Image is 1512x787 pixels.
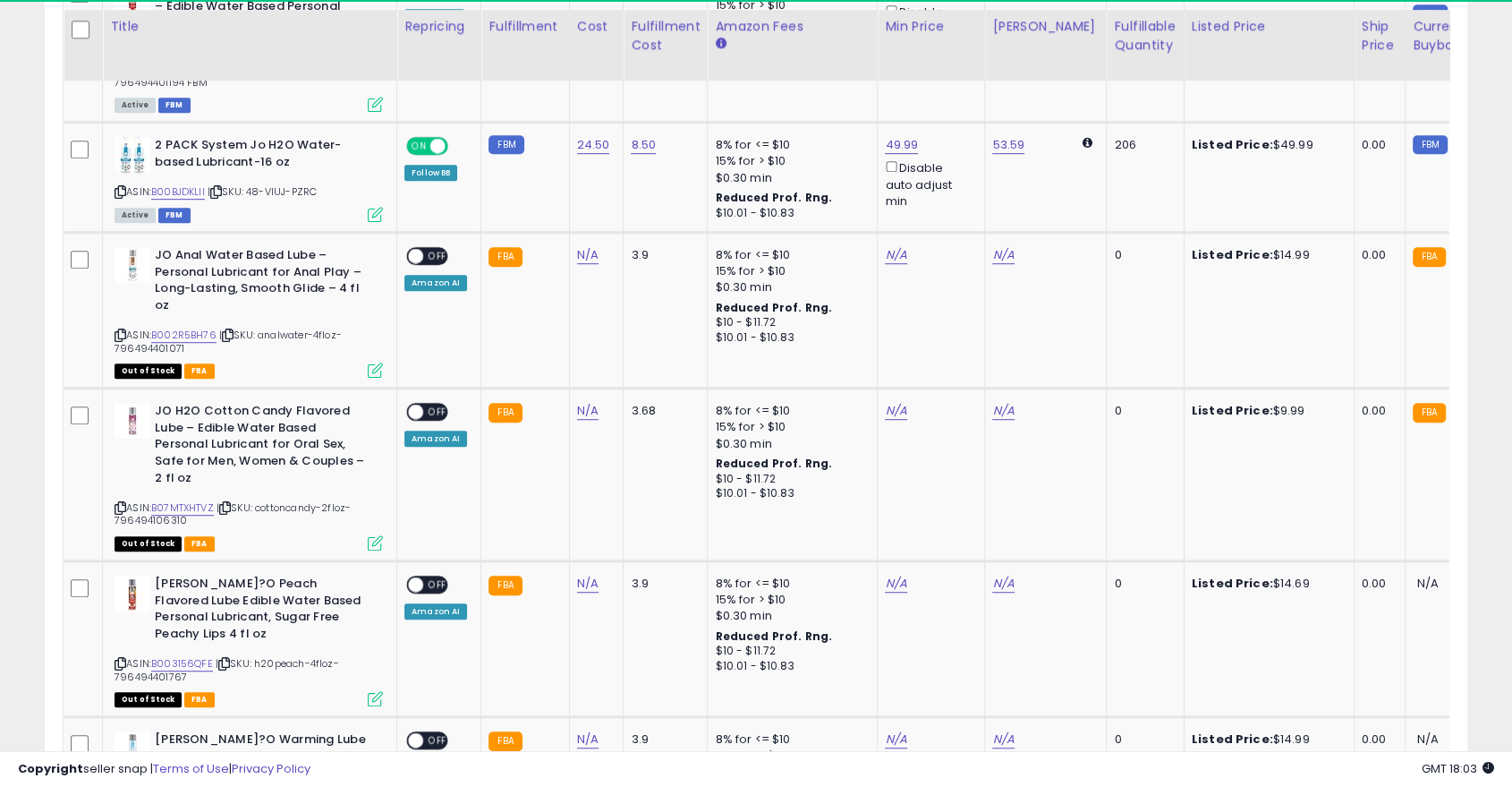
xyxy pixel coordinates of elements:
[992,17,1099,36] div: [PERSON_NAME]
[404,431,467,447] div: Amazon AI
[115,576,383,705] div: ASIN:
[408,139,430,154] span: ON
[885,17,977,36] div: Min Price
[446,139,474,154] span: OFF
[1413,17,1505,55] div: Current Buybox Price
[404,9,464,25] div: Set To Min
[115,364,182,379] span: All listings that are currently out of stock and unavailable for purchase on Amazon
[115,536,182,552] span: All listings that are currently out of stock and unavailable for purchase on Amazon
[992,246,1014,264] a: N/A
[715,472,863,487] div: $10 - $11.72
[715,419,863,435] div: 15% for > $10
[715,592,863,608] div: 15% for > $10
[715,731,863,748] div: 8% for <= $10
[631,247,693,263] div: 3.9
[488,576,522,595] small: FBA
[1192,576,1340,592] div: $14.69
[115,731,150,767] img: 31VY94zNLGL._SL40_.jpg
[184,536,215,552] span: FBA
[1413,135,1448,154] small: FBM
[715,629,832,644] b: Reduced Prof. Rng.
[885,158,971,210] div: Disable auto adjust min
[155,403,372,491] b: JO H2O Cotton Candy Flavored Lube – Edible Water Based Personal Lubricant for Oral Sex, Safe for ...
[992,136,1024,154] a: 53.59
[577,136,610,154] a: 24.50
[155,247,372,318] b: JO Anal Water Based Lube – Personal Lubricant for Anal Play – Long-Lasting, Smooth Glide – 4 fl oz
[1422,760,1494,777] span: 2025-10-15 18:03 GMT
[153,760,229,777] a: Terms of Use
[488,135,523,154] small: FBM
[715,153,863,169] div: 15% for > $10
[404,275,467,291] div: Amazon AI
[158,98,191,113] span: FBM
[1362,17,1397,55] div: Ship Price
[992,402,1014,420] a: N/A
[115,247,383,376] div: ASIN:
[1114,576,1169,592] div: 0
[1192,731,1340,748] div: $14.99
[715,36,726,52] small: Amazon Fees.
[1362,576,1391,592] div: 0.00
[115,98,156,113] span: All listings currently available for purchase on Amazon
[423,405,452,420] span: OFF
[715,137,863,153] div: 8% for <= $10
[1192,247,1340,263] div: $14.99
[1114,247,1169,263] div: 0
[715,206,863,221] div: $10.01 - $10.83
[1192,137,1340,153] div: $49.99
[715,644,863,659] div: $10 - $11.72
[715,436,863,452] div: $0.30 min
[155,576,372,646] b: [PERSON_NAME]?O Peach Flavored Lube Edible Water Based Personal Lubricant, Sugar Free Peachy Lips...
[115,208,156,223] span: All listings currently available for purchase on Amazon
[1417,575,1439,592] span: N/A
[1192,575,1273,592] b: Listed Price:
[151,500,214,516] a: B07MTXHTVZ
[715,659,863,674] div: $10.01 - $10.83
[1114,17,1176,55] div: Fulfillable Quantity
[1192,136,1273,153] b: Listed Price:
[715,247,863,263] div: 8% for <= $10
[885,402,906,420] a: N/A
[1362,137,1391,153] div: 0.00
[885,2,971,54] div: Disable auto adjust min
[715,170,863,186] div: $0.30 min
[715,263,863,279] div: 15% for > $10
[1114,137,1169,153] div: 206
[1114,731,1169,748] div: 0
[885,731,906,749] a: N/A
[631,403,693,419] div: 3.68
[158,208,191,223] span: FBM
[1192,246,1273,263] b: Listed Price:
[488,17,561,36] div: Fulfillment
[488,403,522,423] small: FBA
[715,403,863,419] div: 8% for <= $10
[423,577,452,593] span: OFF
[115,656,339,683] span: | SKU: h20peach-4floz-796494401767
[577,575,599,593] a: N/A
[115,576,150,612] img: 31wNec2K6LL._SL40_.jpg
[110,17,389,36] div: Title
[631,17,700,55] div: Fulfillment Cost
[631,136,656,154] a: 8.50
[1192,17,1346,36] div: Listed Price
[992,731,1014,749] a: N/A
[577,402,599,420] a: N/A
[1417,731,1439,748] span: N/A
[115,137,383,220] div: ASIN:
[1362,731,1391,748] div: 0.00
[715,330,863,346] div: $10.01 - $10.83
[151,184,205,200] a: B00BJDKLII
[577,17,616,36] div: Cost
[885,136,918,154] a: 49.99
[115,403,150,439] img: 31qyh+-KJqL._SL40_.jpg
[184,692,215,707] span: FBA
[715,456,832,471] b: Reduced Prof. Rng.
[115,692,182,707] span: All listings that are currently out of stock and unavailable for purchase on Amazon
[423,733,452,749] span: OFF
[992,575,1014,593] a: N/A
[577,246,599,264] a: N/A
[208,184,317,199] span: | SKU: 48-VIUJ-PZRC
[423,249,452,264] span: OFF
[115,500,351,527] span: | SKU: cottoncandy-2floz-796494106310
[885,575,906,593] a: N/A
